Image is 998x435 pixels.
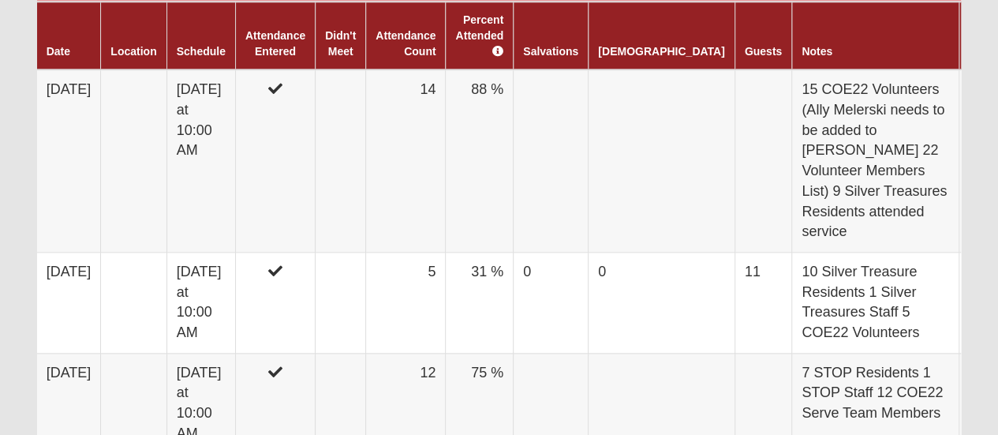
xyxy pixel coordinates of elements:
[166,252,235,353] td: [DATE] at 10:00 AM
[802,45,832,58] a: Notes
[37,252,101,353] td: [DATE]
[792,69,959,252] td: 15 COE22 Volunteers (Ally Melerski needs to be added to [PERSON_NAME] 22 Volunteer Members List) ...
[110,45,156,58] a: Location
[589,2,734,69] th: [DEMOGRAPHIC_DATA]
[589,252,734,353] td: 0
[37,69,101,252] td: [DATE]
[514,2,589,69] th: Salvations
[366,69,446,252] td: 14
[376,29,435,58] a: Attendance Count
[325,29,356,58] a: Didn't Meet
[245,29,305,58] a: Attendance Entered
[792,252,959,353] td: 10 Silver Treasure Residents 1 Silver Treasures Staff 5 COE22 Volunteers
[446,252,514,353] td: 31 %
[177,45,226,58] a: Schedule
[455,13,503,58] a: Percent Attended
[734,2,791,69] th: Guests
[446,69,514,252] td: 88 %
[514,252,589,353] td: 0
[166,69,235,252] td: [DATE] at 10:00 AM
[734,252,791,353] td: 11
[47,45,70,58] a: Date
[366,252,446,353] td: 5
